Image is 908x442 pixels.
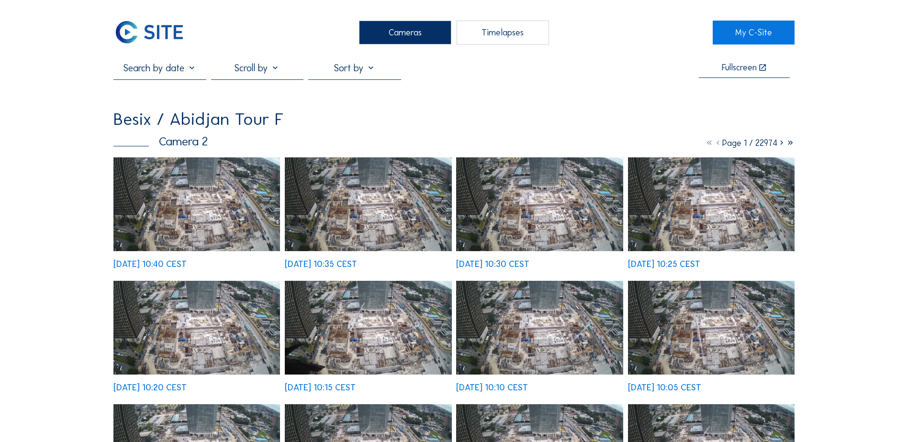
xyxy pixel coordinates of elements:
[713,21,795,44] a: My C-Site
[113,21,195,44] a: C-SITE Logo
[628,157,795,251] img: image_52871680
[113,21,185,44] img: C-SITE Logo
[628,281,795,375] img: image_52871059
[628,383,701,392] div: [DATE] 10:05 CEST
[285,383,356,392] div: [DATE] 10:15 CEST
[628,260,700,268] div: [DATE] 10:25 CEST
[456,383,528,392] div: [DATE] 10:10 CEST
[113,62,206,74] input: Search by date 󰅀
[285,260,357,268] div: [DATE] 10:35 CEST
[457,21,549,44] div: Timelapses
[722,138,777,148] span: Page 1 / 22974
[456,260,529,268] div: [DATE] 10:30 CEST
[285,157,451,251] img: image_52871890
[113,383,187,392] div: [DATE] 10:20 CEST
[359,21,451,44] div: Cameras
[113,135,208,147] div: Camera 2
[456,281,623,375] img: image_52871280
[113,157,280,251] img: image_52871971
[113,281,280,375] img: image_52871466
[456,157,623,251] img: image_52871811
[285,281,451,375] img: image_52871370
[722,63,757,72] div: Fullscreen
[113,260,187,268] div: [DATE] 10:40 CEST
[113,110,284,128] div: Besix / Abidjan Tour F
